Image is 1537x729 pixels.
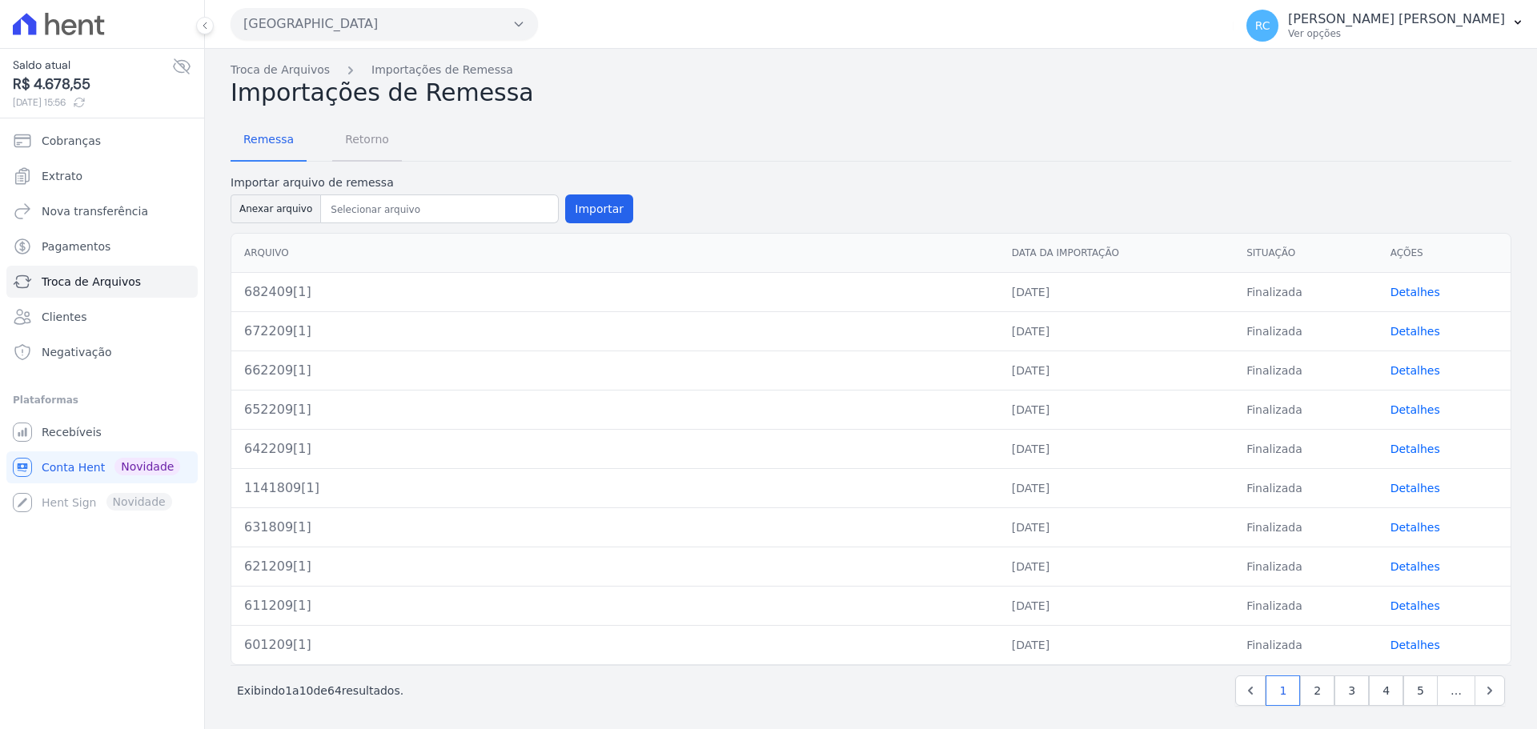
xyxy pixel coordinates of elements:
p: [PERSON_NAME] [PERSON_NAME] [1288,11,1505,27]
a: Pagamentos [6,230,198,262]
td: [DATE] [999,390,1234,429]
a: Detalhes [1391,403,1440,416]
nav: Breadcrumb [231,62,1511,78]
a: Clientes [6,301,198,333]
span: 64 [327,684,342,697]
th: Data da Importação [999,234,1234,273]
td: [DATE] [999,547,1234,586]
button: [GEOGRAPHIC_DATA] [231,8,538,40]
span: [DATE] 15:56 [13,95,172,110]
a: 4 [1369,675,1403,706]
th: Situação [1234,234,1377,273]
th: Ações [1378,234,1511,273]
td: [DATE] [999,311,1234,350]
span: Retorno [335,123,399,155]
a: Detalhes [1391,364,1440,377]
a: Previous [1235,675,1266,706]
span: Extrato [42,168,82,184]
a: Troca de Arquivos [6,266,198,298]
a: Detalhes [1391,286,1440,298]
span: 1 [285,684,292,697]
td: [DATE] [999,507,1234,547]
p: Ver opções [1288,27,1505,40]
td: [DATE] [999,625,1234,664]
div: 672209[1] [244,322,986,341]
a: Next [1475,675,1505,706]
a: Nova transferência [6,195,198,227]
td: Finalizada [1234,468,1377,507]
td: [DATE] [999,468,1234,507]
a: Detalhes [1391,599,1440,612]
td: [DATE] [999,272,1234,311]
th: Arquivo [231,234,999,273]
td: Finalizada [1234,350,1377,390]
span: Clientes [42,309,86,325]
a: Detalhes [1391,639,1440,651]
a: Negativação [6,336,198,368]
span: Troca de Arquivos [42,274,141,290]
td: Finalizada [1234,586,1377,625]
div: 631809[1] [244,518,986,537]
a: Detalhes [1391,325,1440,338]
span: 10 [299,684,314,697]
div: 682409[1] [244,282,986,302]
a: Retorno [332,120,402,162]
label: Importar arquivo de remessa [231,174,633,191]
span: RC [1255,20,1270,31]
a: 5 [1403,675,1438,706]
div: 1141809[1] [244,479,986,498]
span: Remessa [234,123,303,155]
a: 1 [1266,675,1300,706]
div: 621209[1] [244,557,986,576]
span: Recebíveis [42,424,102,440]
a: Remessa [231,120,307,162]
a: Cobranças [6,125,198,157]
div: 611209[1] [244,596,986,615]
span: Conta Hent [42,459,105,475]
p: Exibindo a de resultados. [237,683,403,699]
td: Finalizada [1234,272,1377,311]
div: 601209[1] [244,635,986,655]
a: Detalhes [1391,443,1440,455]
div: 652209[1] [244,400,986,419]
span: … [1437,675,1475,706]
button: Anexar arquivo [231,194,321,223]
div: 662209[1] [244,361,986,380]
a: Recebíveis [6,416,198,448]
td: Finalizada [1234,429,1377,468]
span: Novidade [114,458,180,475]
a: 3 [1334,675,1369,706]
td: [DATE] [999,586,1234,625]
a: Detalhes [1391,482,1440,495]
a: Detalhes [1391,521,1440,534]
input: Selecionar arquivo [324,200,555,219]
td: [DATE] [999,350,1234,390]
td: Finalizada [1234,311,1377,350]
td: Finalizada [1234,507,1377,547]
td: Finalizada [1234,547,1377,586]
button: Importar [565,194,633,223]
td: [DATE] [999,429,1234,468]
a: Troca de Arquivos [231,62,330,78]
div: 642209[1] [244,439,986,459]
h2: Importações de Remessa [231,78,1511,107]
span: Cobranças [42,133,101,149]
a: Importações de Remessa [371,62,513,78]
a: Conta Hent Novidade [6,451,198,483]
a: Extrato [6,160,198,192]
span: Saldo atual [13,57,172,74]
button: RC [PERSON_NAME] [PERSON_NAME] Ver opções [1234,3,1537,48]
a: Detalhes [1391,560,1440,573]
td: Finalizada [1234,390,1377,429]
a: 2 [1300,675,1334,706]
span: R$ 4.678,55 [13,74,172,95]
span: Negativação [42,344,112,360]
span: Nova transferência [42,203,148,219]
div: Plataformas [13,391,191,410]
nav: Sidebar [13,125,191,519]
span: Pagamentos [42,238,110,254]
td: Finalizada [1234,625,1377,664]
